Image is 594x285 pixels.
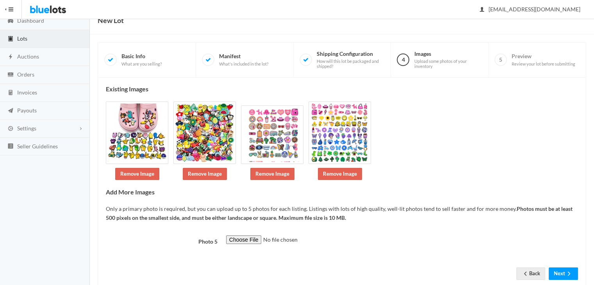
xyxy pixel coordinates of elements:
[121,61,162,67] span: What are you selling?
[7,53,14,61] ion-icon: flash
[7,36,14,43] ion-icon: clipboard
[7,107,14,115] ion-icon: paper plane
[121,53,162,66] span: Basic Info
[106,102,168,164] img: 5102b0d9-f650-4aef-93ea-ba8ac4ef9106-1757527024.jpg
[521,271,529,278] ion-icon: arrow back
[480,6,580,12] span: [EMAIL_ADDRESS][DOMAIN_NAME]
[17,71,34,78] span: Orders
[478,6,486,14] ion-icon: person
[549,267,578,280] button: Nextarrow forward
[183,168,227,180] a: Remove Image
[414,59,482,69] span: Upload some photos of your inventory
[17,89,37,96] span: Invoices
[106,189,578,196] h4: Add More Images
[173,102,236,164] img: c214edd1-689d-4064-a72c-f2dfdefc0ea4-1757527025.jpeg
[17,53,39,60] span: Auctions
[512,53,575,66] span: Preview
[7,143,14,150] ion-icon: list box
[494,53,507,66] span: 5
[317,59,385,69] span: How will this lot be packaged and shipped?
[106,205,578,222] p: Only a primary photo is required, but you can upload up to 5 photos for each listing. Listings wi...
[516,267,545,280] a: arrow backBack
[17,17,44,24] span: Dashboard
[219,61,268,67] span: What's included in the lot?
[241,105,303,164] img: 4a25c20c-1833-4152-9522-74f0956d6381-1757527025.png
[7,89,14,97] ion-icon: calculator
[17,125,36,132] span: Settings
[17,143,58,150] span: Seller Guidelines
[106,85,578,93] h4: Existing Images
[318,168,362,180] a: Remove Image
[565,271,573,278] ion-icon: arrow forward
[250,168,294,180] a: Remove Image
[115,168,159,180] a: Remove Image
[414,50,482,69] span: Images
[219,53,268,66] span: Manifest
[7,71,14,79] ion-icon: cash
[512,61,575,67] span: Review your lot before submitting
[7,18,14,25] ion-icon: speedometer
[98,14,124,26] h1: New Lot
[106,205,573,221] b: Photos must be at least 500 pixels on the smallest side, and must be either landscape or square. ...
[317,50,385,69] span: Shipping Configuration
[309,102,371,164] img: 2d0cf82c-f6ab-4263-be5c-1eea7b9e9fac-1757527025.png
[7,125,14,133] ion-icon: cog
[17,35,27,42] span: Lots
[17,107,37,114] span: Payouts
[397,53,409,66] span: 4
[102,235,222,246] label: Photo 5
